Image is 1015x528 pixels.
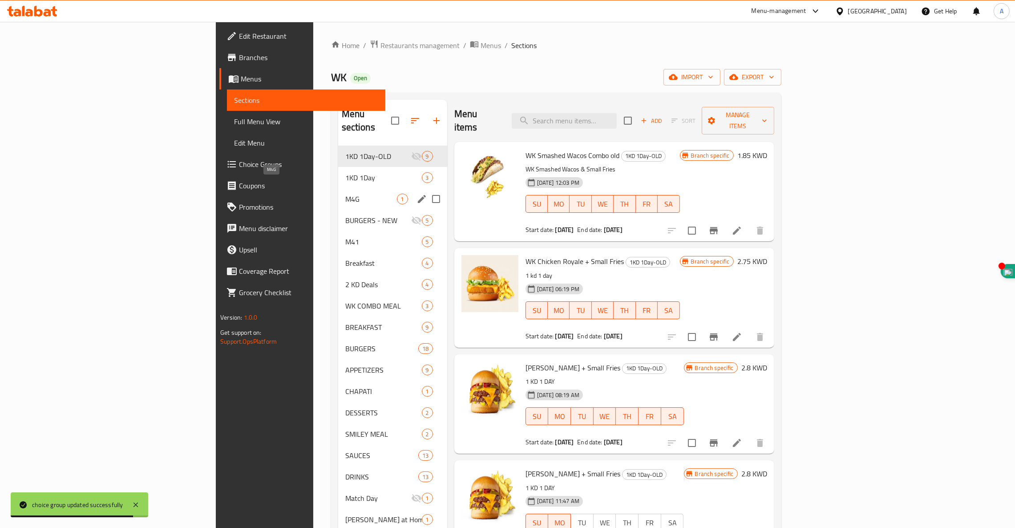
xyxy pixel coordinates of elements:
[752,6,806,16] div: Menu-management
[345,322,422,333] span: BREAKFAST
[239,180,378,191] span: Coupons
[481,40,501,51] span: Menus
[219,218,385,239] a: Menu disclaimer
[577,330,602,342] span: End date:
[220,312,242,323] span: Version:
[404,110,426,131] span: Sort sections
[422,301,433,311] div: items
[241,73,378,84] span: Menus
[345,151,411,162] div: 1KD 1Day-OLD
[661,304,676,317] span: SA
[683,328,701,346] span: Select to update
[422,430,433,439] span: 2
[623,363,666,374] span: 1KD 1Day-OLD
[737,255,767,268] h6: 2.75 KWD
[239,287,378,298] span: Grocery Checklist
[220,327,261,338] span: Get support on:
[219,282,385,303] a: Grocery Checklist
[338,487,447,509] div: Match Day1
[526,301,548,319] button: SU
[617,304,632,317] span: TH
[422,366,433,374] span: 9
[338,338,447,359] div: BURGERS18
[418,450,433,461] div: items
[639,198,654,211] span: FR
[703,326,724,348] button: Branch-specific-item
[526,330,554,342] span: Start date:
[604,224,623,236] b: [DATE]
[345,407,422,418] span: DESSERTS
[239,31,378,41] span: Edit Restaurant
[526,436,554,448] span: Start date:
[345,429,422,439] div: SMILEY MEAL
[239,244,378,255] span: Upsell
[345,386,422,397] div: CHAPATI
[426,110,447,131] button: Add section
[345,236,422,247] div: M41
[422,172,433,183] div: items
[526,164,680,175] p: WK Smashed Wacos & Small Fries
[639,407,661,425] button: FR
[418,471,433,482] div: items
[622,469,667,480] div: 1KD 1Day-OLD
[370,40,460,51] a: Restaurants management
[604,436,623,448] b: [DATE]
[338,167,447,188] div: 1KD 1Day3
[422,323,433,332] span: 9
[422,215,433,226] div: items
[422,151,433,162] div: items
[594,407,616,425] button: WE
[461,255,518,312] img: WK Chicken Royale + Small Fries
[626,257,670,268] div: 1KD 1Day-OLD
[345,301,422,311] span: WK COMBO MEAL
[570,195,591,213] button: TU
[422,174,433,182] span: 3
[621,151,666,162] div: 1KD 1Day-OLD
[331,40,781,51] nav: breadcrumb
[234,95,378,106] span: Sections
[526,467,620,480] span: [PERSON_NAME] + Small Fries
[470,40,501,51] a: Menus
[661,407,684,425] button: SA
[574,410,590,423] span: TU
[397,195,408,203] span: 1
[461,467,518,524] img: WK Pounder + Small Fries
[526,224,554,236] span: Start date:
[526,195,548,213] button: SU
[526,149,619,162] span: WK Smashed Wacos Combo old
[338,359,447,381] div: APPETIZERS9
[219,47,385,68] a: Branches
[418,343,433,354] div: items
[239,202,378,212] span: Promotions
[422,259,433,268] span: 4
[534,497,583,505] span: [DATE] 11:47 AM
[345,493,411,504] span: Match Day
[592,195,614,213] button: WE
[386,111,404,130] span: Select all sections
[338,423,447,445] div: SMILEY MEAL2
[345,365,422,375] div: APPETIZERS
[616,407,639,425] button: TH
[422,429,433,439] div: items
[422,236,433,247] div: items
[244,312,258,323] span: 1.0.0
[345,194,397,204] span: M4G
[422,279,433,290] div: items
[737,149,767,162] h6: 1.85 KWD
[422,409,433,417] span: 2
[626,257,670,268] span: 1KD 1Day-OLD
[345,258,422,268] span: Breakfast
[639,304,654,317] span: FR
[534,179,583,187] span: [DATE] 12:03 PM
[595,304,610,317] span: WE
[555,436,574,448] b: [DATE]
[555,224,574,236] b: [DATE]
[573,198,588,211] span: TU
[227,132,385,154] a: Edit Menu
[577,224,602,236] span: End date:
[338,445,447,466] div: SAUCES13
[534,391,583,399] span: [DATE] 08:19 AM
